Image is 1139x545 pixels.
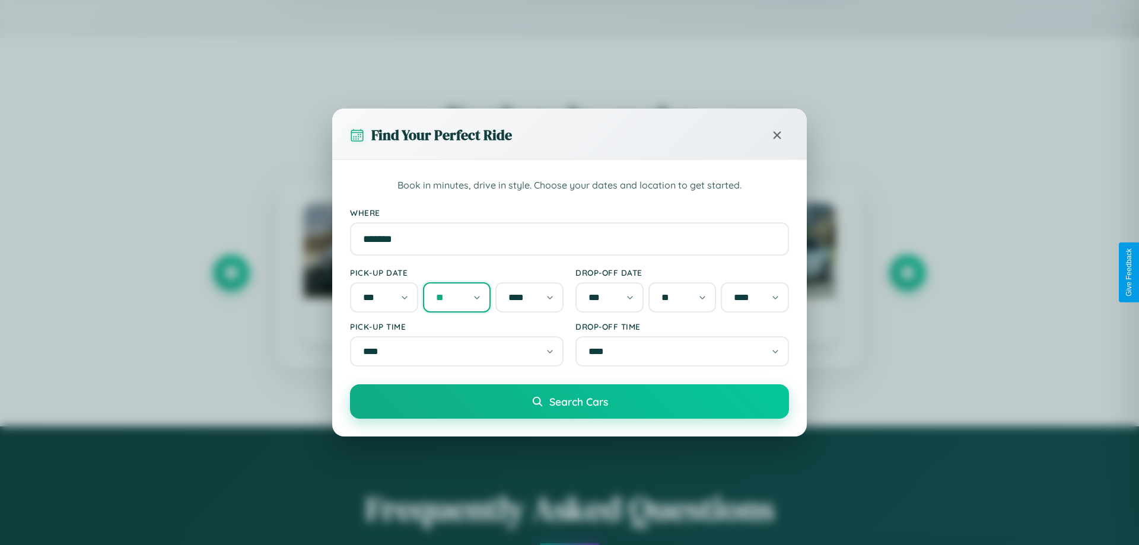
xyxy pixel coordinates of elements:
label: Drop-off Date [575,267,789,278]
label: Pick-up Date [350,267,564,278]
button: Search Cars [350,384,789,419]
p: Book in minutes, drive in style. Choose your dates and location to get started. [350,178,789,193]
label: Drop-off Time [575,321,789,332]
label: Where [350,208,789,218]
span: Search Cars [549,395,608,408]
h3: Find Your Perfect Ride [371,125,512,145]
label: Pick-up Time [350,321,564,332]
